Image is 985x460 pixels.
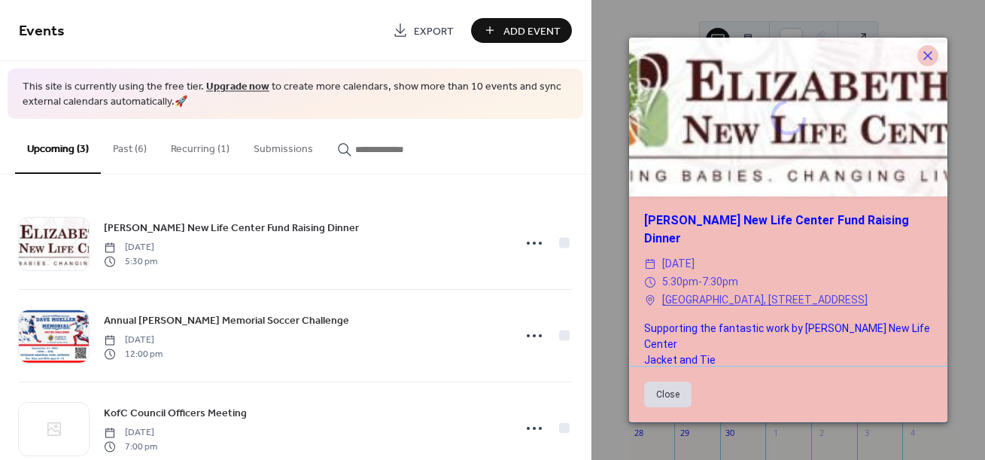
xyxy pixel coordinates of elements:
span: [PERSON_NAME] New Life Center Fund Raising Dinner [104,221,359,236]
span: [DATE] [662,255,695,273]
a: Export [382,18,465,43]
span: KofC Council Officers Meeting [104,406,247,422]
span: 12:00 pm [104,347,163,361]
div: Supporting the fantastic work by [PERSON_NAME] New Life Center Jacket and Tie [629,321,947,368]
div: ​ [644,255,656,273]
a: [GEOGRAPHIC_DATA], [STREET_ADDRESS] [662,291,868,309]
span: Add Event [503,23,561,39]
span: This site is currently using the free tier. to create more calendars, show more than 10 events an... [23,80,568,109]
button: Upcoming (3) [15,119,101,174]
div: ​ [644,273,656,291]
a: Upgrade now [206,77,269,97]
div: ​ [644,291,656,309]
a: Annual [PERSON_NAME] Memorial Soccer Challenge [104,312,349,329]
a: [PERSON_NAME] New Life Center Fund Raising Dinner [104,219,359,236]
span: - [698,276,702,288]
span: 7:30pm [702,276,738,288]
span: 5:30pm [662,276,698,288]
div: [PERSON_NAME] New Life Center Fund Raising Dinner [629,212,947,248]
button: Add Event [471,18,572,43]
span: Annual [PERSON_NAME] Memorial Soccer Challenge [104,313,349,329]
span: Export [414,23,454,39]
span: 7:00 pm [104,440,157,453]
button: Past (6) [101,119,159,172]
button: Close [644,382,692,407]
span: [DATE] [104,241,157,254]
button: Submissions [242,119,325,172]
span: 5:30 pm [104,254,157,268]
span: [DATE] [104,334,163,347]
button: Recurring (1) [159,119,242,172]
span: [DATE] [104,426,157,440]
span: Events [19,17,65,46]
a: KofC Council Officers Meeting [104,404,247,422]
